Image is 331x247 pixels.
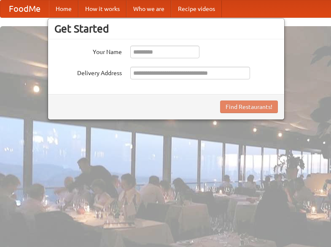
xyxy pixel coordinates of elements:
[54,67,122,77] label: Delivery Address
[78,0,126,17] a: How it works
[0,0,49,17] a: FoodMe
[49,0,78,17] a: Home
[126,0,171,17] a: Who we are
[54,46,122,56] label: Your Name
[171,0,222,17] a: Recipe videos
[54,22,278,35] h3: Get Started
[220,100,278,113] button: Find Restaurants!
